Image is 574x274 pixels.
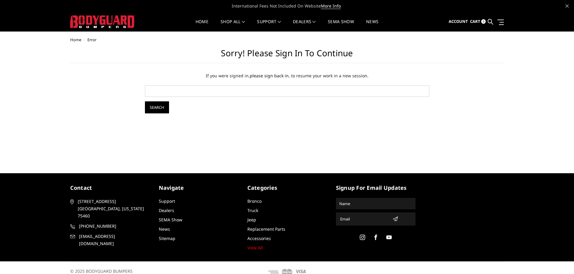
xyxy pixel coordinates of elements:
[159,236,175,241] a: Sitemap
[449,19,468,24] span: Account
[336,184,416,192] h5: signup for email updates
[70,184,150,192] h5: contact
[70,268,133,274] span: © 2025 BODYGUARD BUMPERS
[337,199,415,208] input: Name
[159,208,174,213] a: Dealers
[481,19,486,24] span: 0
[247,217,256,223] a: Jeep
[70,15,135,28] img: BODYGUARD BUMPERS
[257,20,281,31] a: Support
[87,37,96,42] span: Error
[145,72,429,79] p: If you were signed in, , to resume your work in a new session.
[328,20,354,31] a: SEMA Show
[70,37,81,42] a: Home
[159,217,182,223] a: SEMA Show
[247,198,262,204] a: Bronco
[247,245,263,251] a: View All
[196,20,209,31] a: Home
[70,223,150,230] a: [PHONE_NUMBER]
[70,233,150,247] a: [EMAIL_ADDRESS][DOMAIN_NAME]
[293,20,316,31] a: Dealers
[70,48,504,63] h1: Sorry! Please sign in to continue
[159,198,175,204] a: Support
[79,223,149,230] span: [PHONE_NUMBER]
[221,20,245,31] a: shop all
[366,20,378,31] a: News
[145,101,169,113] input: Search
[247,226,285,232] a: Replacement Parts
[250,73,289,79] a: please sign back in
[247,208,258,213] a: Truck
[338,214,390,224] input: Email
[449,14,468,30] a: Account
[470,14,486,30] a: Cart 0
[247,184,327,192] h5: Categories
[78,198,148,220] span: [STREET_ADDRESS] [GEOGRAPHIC_DATA], [US_STATE] 75460
[321,3,341,9] a: More Info
[544,245,574,274] iframe: Chat Widget
[159,226,170,232] a: News
[159,184,238,192] h5: Navigate
[247,236,271,241] a: Accessories
[470,19,480,24] span: Cart
[79,233,149,247] span: [EMAIL_ADDRESS][DOMAIN_NAME]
